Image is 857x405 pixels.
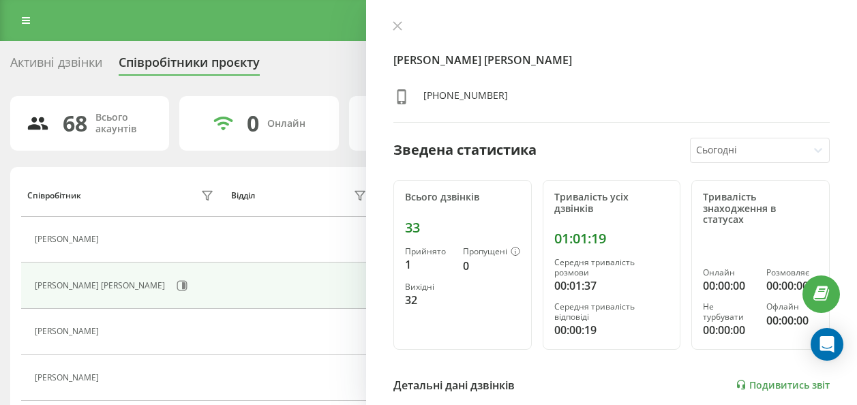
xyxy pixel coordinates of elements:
div: Офлайн [766,302,818,312]
div: Прийнято [405,247,452,256]
div: Активні дзвінки [10,55,102,76]
div: Онлайн [267,118,305,130]
a: Подивитись звіт [736,379,830,391]
div: Не турбувати [703,302,755,322]
div: 33 [405,220,520,236]
div: [PERSON_NAME] [35,235,102,244]
div: 01:01:19 [554,230,670,247]
div: Всього акаунтів [95,112,153,135]
div: Онлайн [703,268,755,277]
div: [PERSON_NAME] [35,327,102,336]
div: 00:00:00 [766,277,818,294]
div: 0 [247,110,259,136]
h4: [PERSON_NAME] [PERSON_NAME] [393,52,830,68]
div: 32 [405,292,452,308]
div: Open Intercom Messenger [811,328,843,361]
div: Вихідні [405,282,452,292]
div: Зведена статистика [393,140,537,160]
div: Середня тривалість відповіді [554,302,670,322]
div: 68 [63,110,87,136]
div: Тривалість усіх дзвінків [554,192,670,215]
div: [PERSON_NAME] [35,373,102,382]
div: Співробітник [27,191,81,200]
div: 00:00:00 [703,277,755,294]
div: Тривалість знаходження в статусах [703,192,818,226]
div: 1 [405,256,452,273]
div: 00:00:00 [703,322,755,338]
div: 00:00:19 [554,322,670,338]
div: Пропущені [463,247,520,258]
div: Відділ [231,191,255,200]
div: 00:01:37 [554,277,670,294]
div: Всього дзвінків [405,192,520,203]
div: Співробітники проєкту [119,55,260,76]
div: [PHONE_NUMBER] [423,89,508,108]
div: [PERSON_NAME] [PERSON_NAME] [35,281,168,290]
div: Середня тривалість розмови [554,258,670,277]
div: Розмовляє [766,268,818,277]
div: Детальні дані дзвінків [393,377,515,393]
div: 0 [463,258,520,274]
div: 00:00:00 [766,312,818,329]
